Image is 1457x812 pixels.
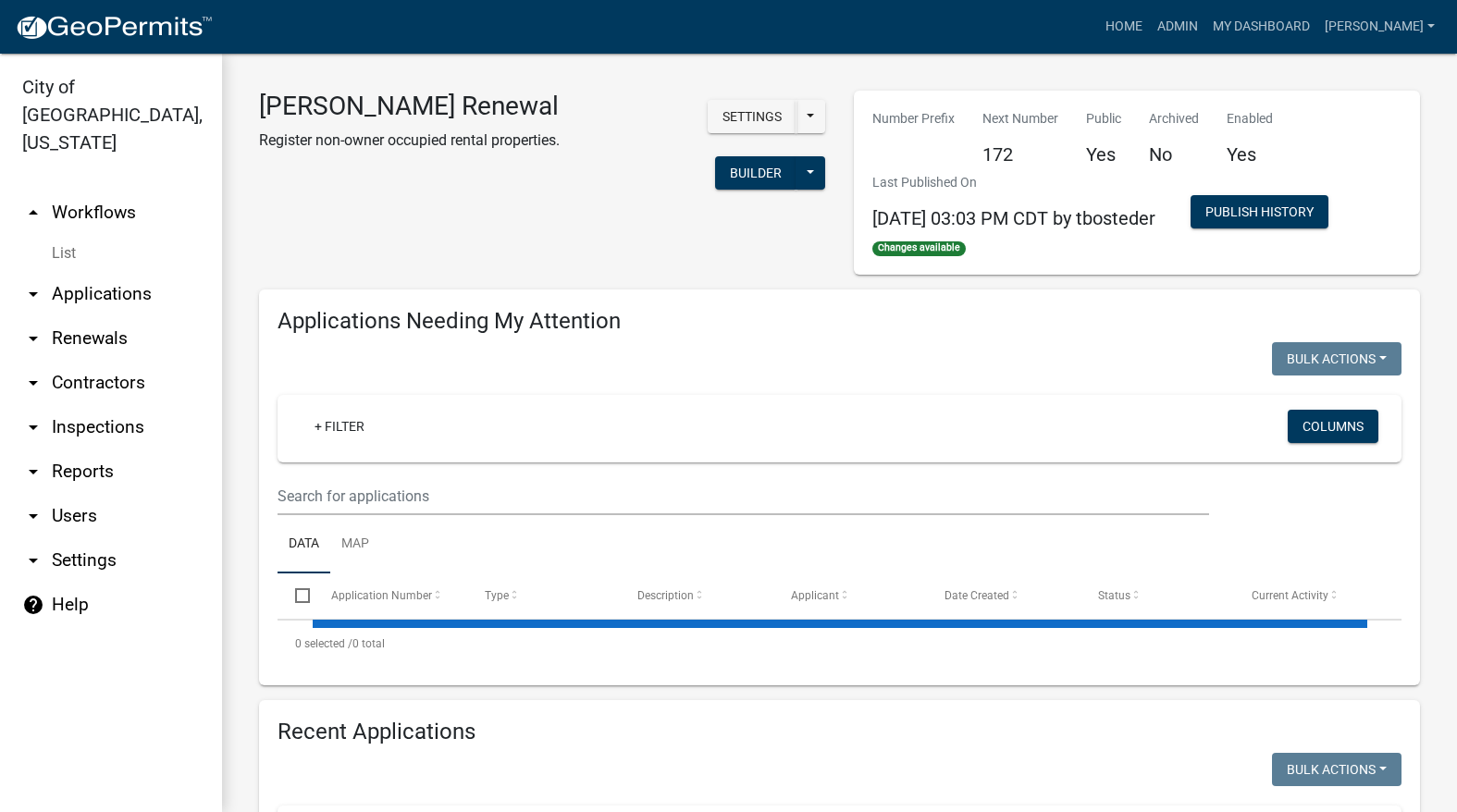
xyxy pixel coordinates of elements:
[259,91,560,122] h3: [PERSON_NAME] Renewal
[982,143,1058,166] h5: 172
[485,589,509,602] span: Type
[872,173,1155,192] p: Last Published On
[1227,109,1273,129] p: Enabled
[1288,410,1378,443] button: Columns
[715,156,796,190] button: Builder
[1150,9,1205,44] a: Admin
[22,372,44,394] i: arrow_drop_down
[1098,9,1150,44] a: Home
[278,573,313,618] datatable-header-cell: Select
[259,129,560,152] p: Register non-owner occupied rental properties.
[1272,753,1401,786] button: Bulk Actions
[278,719,1401,745] h4: Recent Applications
[872,241,967,256] span: Changes available
[1086,109,1121,129] p: Public
[927,573,1080,618] datatable-header-cell: Date Created
[278,515,330,574] a: Data
[1227,143,1273,166] h5: Yes
[278,621,1401,667] div: 0 total
[300,410,379,443] a: + Filter
[1086,143,1121,166] h5: Yes
[22,594,44,616] i: help
[872,207,1155,229] span: [DATE] 03:03 PM CDT by tbosteder
[278,308,1401,335] h4: Applications Needing My Attention
[637,589,694,602] span: Description
[1234,573,1388,618] datatable-header-cell: Current Activity
[945,589,1009,602] span: Date Created
[1191,206,1328,221] wm-modal-confirm: Workflow Publish History
[22,461,44,483] i: arrow_drop_down
[22,327,44,350] i: arrow_drop_down
[773,573,927,618] datatable-header-cell: Applicant
[620,573,773,618] datatable-header-cell: Description
[22,202,44,224] i: arrow_drop_up
[872,109,955,129] p: Number Prefix
[330,515,380,574] a: Map
[1149,109,1199,129] p: Archived
[791,589,839,602] span: Applicant
[278,477,1209,515] input: Search for applications
[313,573,466,618] datatable-header-cell: Application Number
[982,109,1058,129] p: Next Number
[22,549,44,572] i: arrow_drop_down
[295,637,352,650] span: 0 selected /
[1272,342,1401,375] button: Bulk Actions
[1191,195,1328,228] button: Publish History
[22,283,44,305] i: arrow_drop_down
[1098,589,1130,602] span: Status
[331,589,432,602] span: Application Number
[1080,573,1234,618] datatable-header-cell: Status
[1252,589,1328,602] span: Current Activity
[1149,143,1199,166] h5: No
[1317,9,1442,44] a: [PERSON_NAME]
[1205,9,1317,44] a: My Dashboard
[22,416,44,438] i: arrow_drop_down
[466,573,620,618] datatable-header-cell: Type
[22,505,44,527] i: arrow_drop_down
[708,100,796,133] button: Settings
